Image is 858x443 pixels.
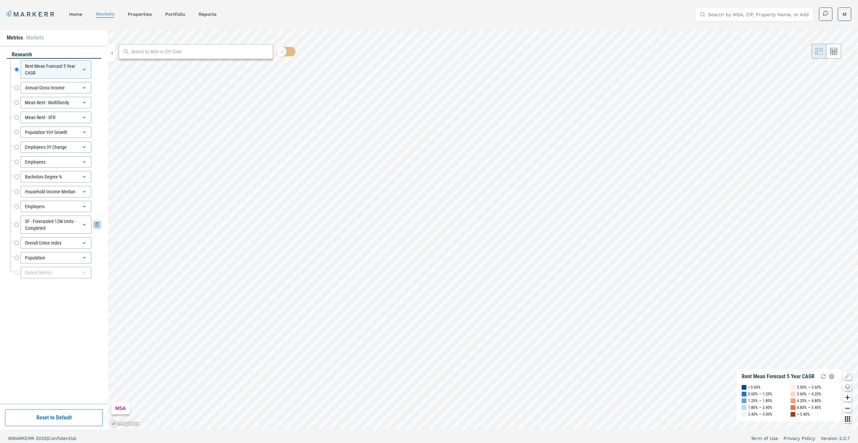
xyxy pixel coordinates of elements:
[21,186,91,197] div: Household Income Median
[797,397,821,404] div: 4.20% — 4.80%
[783,435,815,442] a: Privacy Policy
[21,82,91,93] div: Annual Gross Income
[838,7,851,21] button: M
[21,141,91,153] div: Employees 3Y Change
[748,397,772,404] div: 1.20% — 1.80%
[748,384,761,391] div: < 0.60%
[21,60,91,79] div: Rent Mean Forecast 5 Year CAGR
[844,393,852,402] button: Zoom in map button
[26,34,44,42] li: Markets
[797,391,821,397] div: 3.60% — 4.20%
[748,404,772,411] div: 1.80% — 2.40%
[21,216,91,234] div: SF - Forecasted 12M Units - Completed
[820,372,828,381] img: Reload Legend
[748,411,772,418] div: 2.40% — 3.00%
[7,9,56,19] a: MARKERR
[21,201,91,212] div: Employers
[8,436,12,441] span: ©
[12,436,36,441] span: MARKERR
[7,51,101,59] div: research
[751,435,778,442] a: Term of Use
[131,48,270,55] input: Search by MSA or ZIP Code
[110,420,140,427] a: Mapbox logo
[828,372,836,381] img: Settings
[199,11,216,17] a: reports
[69,11,82,17] a: home
[742,373,815,380] div: Rent Mean Forecast 5 Year CAGR
[21,252,91,264] div: Population
[21,267,91,278] div: (Select Metric)
[21,156,91,168] div: Employees
[821,435,850,442] a: Version 2.0.7
[21,112,91,123] div: Mean Rent - SFR
[844,404,852,412] button: Zoom out map button
[36,436,48,441] span: 2025 |
[844,383,852,391] button: Change style map button
[797,411,810,418] div: > 5.40%
[797,404,821,411] div: 4.80% — 5.40%
[108,30,858,430] canvas: Map
[128,11,152,17] a: properties
[21,97,91,108] div: Mean Rent - Multifamily
[5,409,103,426] button: Reset to Default
[96,11,114,17] a: markets
[111,402,130,414] div: MSA
[21,127,91,138] div: Population YoY Growth
[748,391,772,397] div: 0.60% — 1.20%
[48,436,76,441] span: Confidential
[7,34,23,42] li: Metrics
[844,415,852,423] button: Other options map button
[708,8,809,21] input: Search by MSA, ZIP, Property Name, or Address
[21,237,91,249] div: Overall Crime Index
[21,171,91,183] div: Bachelors Degree %
[844,372,852,380] button: Show/Hide Legend Map Button
[165,11,185,17] a: Portfolio
[842,11,847,18] span: M
[797,384,821,391] div: 3.00% — 3.60%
